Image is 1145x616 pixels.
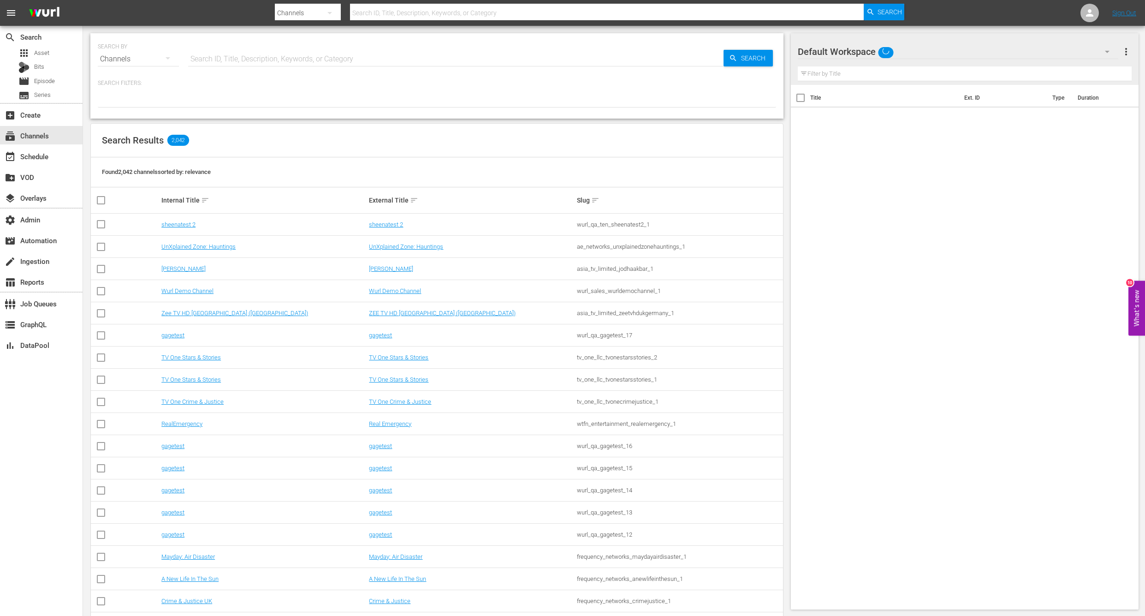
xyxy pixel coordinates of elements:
[591,196,599,204] span: sort
[5,131,16,142] span: Channels
[577,310,782,317] div: asia_tv_limited_zeetvhdukgermany_1
[34,77,55,86] span: Episode
[369,465,392,472] a: gagetest
[102,135,164,146] span: Search Results
[810,85,959,111] th: Title
[161,310,308,317] a: Zee TV HD [GEOGRAPHIC_DATA] ([GEOGRAPHIC_DATA])
[161,354,221,361] a: TV One Stars & Stories
[369,598,410,604] a: Crime & Justice
[577,287,782,294] div: wurl_sales_wurldemochannel_1
[161,287,214,294] a: Wurl Demo Channel
[5,215,16,226] span: Admin
[34,90,51,100] span: Series
[577,376,782,383] div: tv_one_llc_tvonestarsstories_1
[161,221,196,228] a: sheenatest 2
[22,2,66,24] img: ans4CAIJ8jUAAAAAAAAAAAAAAAAAAAAAAAAgQb4GAAAAAAAAAAAAAAAAAAAAAAAAJMjXAAAAAAAAAAAAAAAAAAAAAAAAgAT5G...
[369,221,403,228] a: sheenatest 2
[5,256,16,267] span: Ingestion
[724,50,773,66] button: Search
[161,575,219,582] a: A New Life In The Sun
[5,193,16,204] span: Overlays
[577,509,782,516] div: wurl_qa_gagetest_13
[1121,46,1132,57] span: more_vert
[369,509,392,516] a: gagetest
[577,243,782,250] div: ae_networks_unxplainedzonehauntings_1
[18,62,30,73] div: Bits
[34,48,49,58] span: Asset
[1047,85,1072,111] th: Type
[369,443,392,449] a: gagetest
[577,398,782,405] div: tv_one_llc_tvonecrimejustice_1
[369,553,422,560] a: Mayday: Air Disaster
[577,575,782,582] div: frequency_networks_anewlifeinthesun_1
[1126,279,1133,286] div: 10
[161,420,202,427] a: RealEmergency
[369,487,392,494] a: gagetest
[864,4,904,20] button: Search
[369,398,431,405] a: TV One Crime & Justice
[959,85,1047,111] th: Ext. ID
[18,90,30,101] span: Series
[161,195,366,206] div: Internal Title
[5,172,16,183] span: VOD
[410,196,418,204] span: sort
[1072,85,1127,111] th: Duration
[161,465,184,472] a: gagetest
[577,332,782,339] div: wurl_qa_gagetest_17
[5,235,16,246] span: Automation
[167,135,189,146] span: 2,042
[161,398,224,405] a: TV One Crime & Justice
[577,465,782,472] div: wurl_qa_gagetest_15
[161,443,184,449] a: gagetest
[98,46,179,72] div: Channels
[369,531,392,538] a: gagetest
[1112,9,1136,17] a: Sign Out
[161,553,215,560] a: Mayday: Air Disaster
[34,62,44,72] span: Bits
[369,332,392,339] a: gagetest
[5,110,16,121] span: Create
[5,151,16,162] span: Schedule
[369,420,411,427] a: Real Emergency
[577,221,782,228] div: wurl_qa_ten_sheenatest2_1
[577,553,782,560] div: frequency_networks_maydayairdisaster_1
[369,195,574,206] div: External Title
[5,299,16,310] span: Job Queues
[5,340,16,351] span: DataPool
[798,39,1118,65] div: Default Workspace
[369,243,443,250] a: UnXplained Zone: Hauntings
[577,531,782,538] div: wurl_qa_gagetest_12
[18,76,30,87] span: Episode
[161,487,184,494] a: gagetest
[98,79,776,87] p: Search Filters:
[577,487,782,494] div: wurl_qa_gagetest_14
[161,509,184,516] a: gagetest
[1121,41,1132,63] button: more_vert
[161,332,184,339] a: gagetest
[577,443,782,449] div: wurl_qa_gagetest_16
[5,319,16,330] span: GraphQL
[369,575,426,582] a: A New Life In The Sun
[577,195,782,206] div: Slug
[369,376,428,383] a: TV One Stars & Stories
[161,531,184,538] a: gagetest
[878,4,902,20] span: Search
[18,48,30,59] span: Asset
[161,265,206,272] a: [PERSON_NAME]
[161,376,221,383] a: TV One Stars & Stories
[6,7,17,18] span: menu
[737,50,773,66] span: Search
[102,168,211,175] span: Found 2,042 channels sorted by: relevance
[577,420,782,427] div: wtfn_entertainment_realemergency_1
[5,277,16,288] span: Reports
[577,265,782,272] div: asia_tv_limited_jodhaakbar_1
[369,310,516,317] a: ZEE TV HD [GEOGRAPHIC_DATA] ([GEOGRAPHIC_DATA])
[369,265,413,272] a: [PERSON_NAME]
[1128,281,1145,335] button: Open Feedback Widget
[161,598,212,604] a: Crime & Justice UK
[5,32,16,43] span: Search
[369,287,421,294] a: Wurl Demo Channel
[577,598,782,604] div: frequency_networks_crimejustice_1
[577,354,782,361] div: tv_one_llc_tvonestarsstories_2
[369,354,428,361] a: TV One Stars & Stories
